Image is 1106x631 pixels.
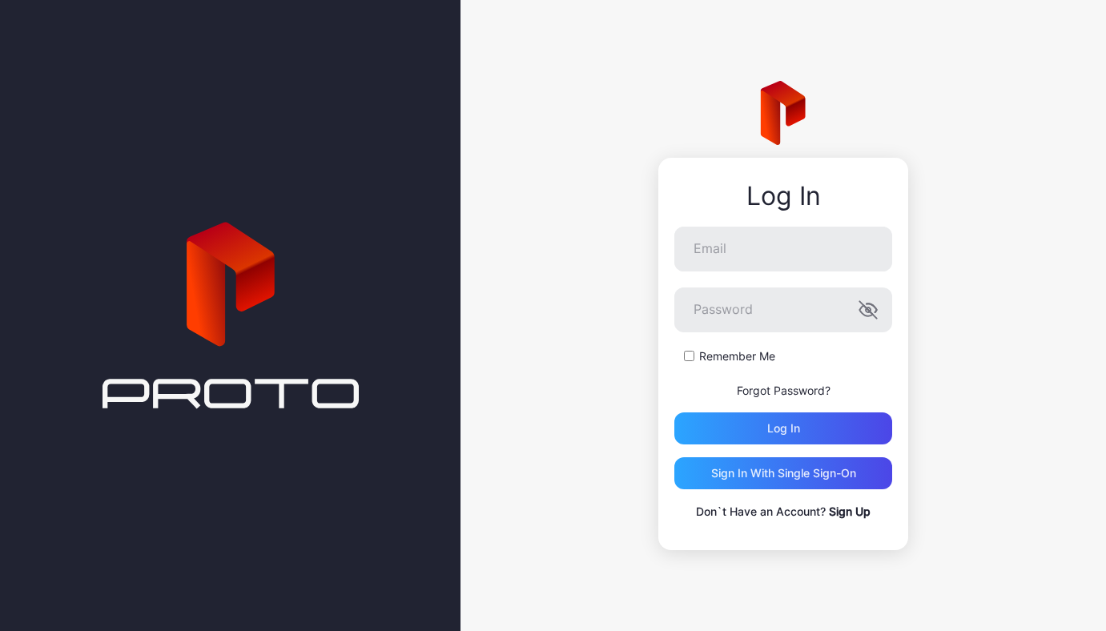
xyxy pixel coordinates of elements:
[737,384,831,397] a: Forgot Password?
[674,502,892,521] p: Don`t Have an Account?
[674,457,892,489] button: Sign in With Single Sign-On
[699,348,775,364] label: Remember Me
[829,504,871,518] a: Sign Up
[767,422,800,435] div: Log in
[674,287,892,332] input: Password
[674,182,892,211] div: Log In
[674,227,892,271] input: Email
[674,412,892,444] button: Log in
[711,467,856,480] div: Sign in With Single Sign-On
[859,300,878,320] button: Password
